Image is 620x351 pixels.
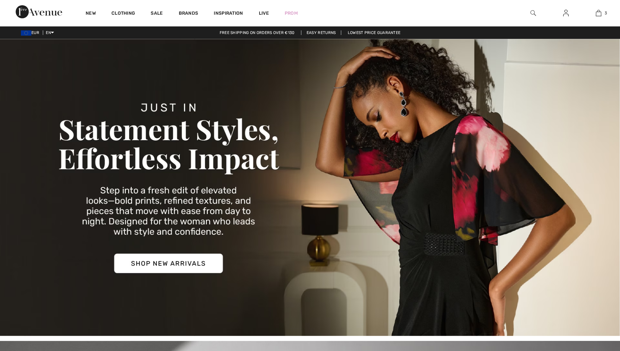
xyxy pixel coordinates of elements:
a: Free shipping on orders over €130 [214,30,300,35]
a: Easy Returns [301,30,342,35]
a: Sign In [558,9,574,17]
a: Brands [179,10,198,17]
span: EUR [21,30,42,35]
span: 3 [605,10,607,16]
img: My Bag [596,9,601,17]
a: Prom [285,10,298,17]
span: Inspiration [214,10,243,17]
a: Clothing [111,10,135,17]
img: 1ère Avenue [16,5,62,18]
a: New [86,10,96,17]
img: Euro [21,30,31,36]
a: 3 [582,9,614,17]
img: My Info [563,9,569,17]
a: Lowest Price Guarantee [343,30,406,35]
iframe: Opens a widget where you can find more information [578,331,613,348]
img: search the website [530,9,536,17]
a: Sale [151,10,163,17]
span: EN [46,30,54,35]
a: Live [259,10,269,17]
